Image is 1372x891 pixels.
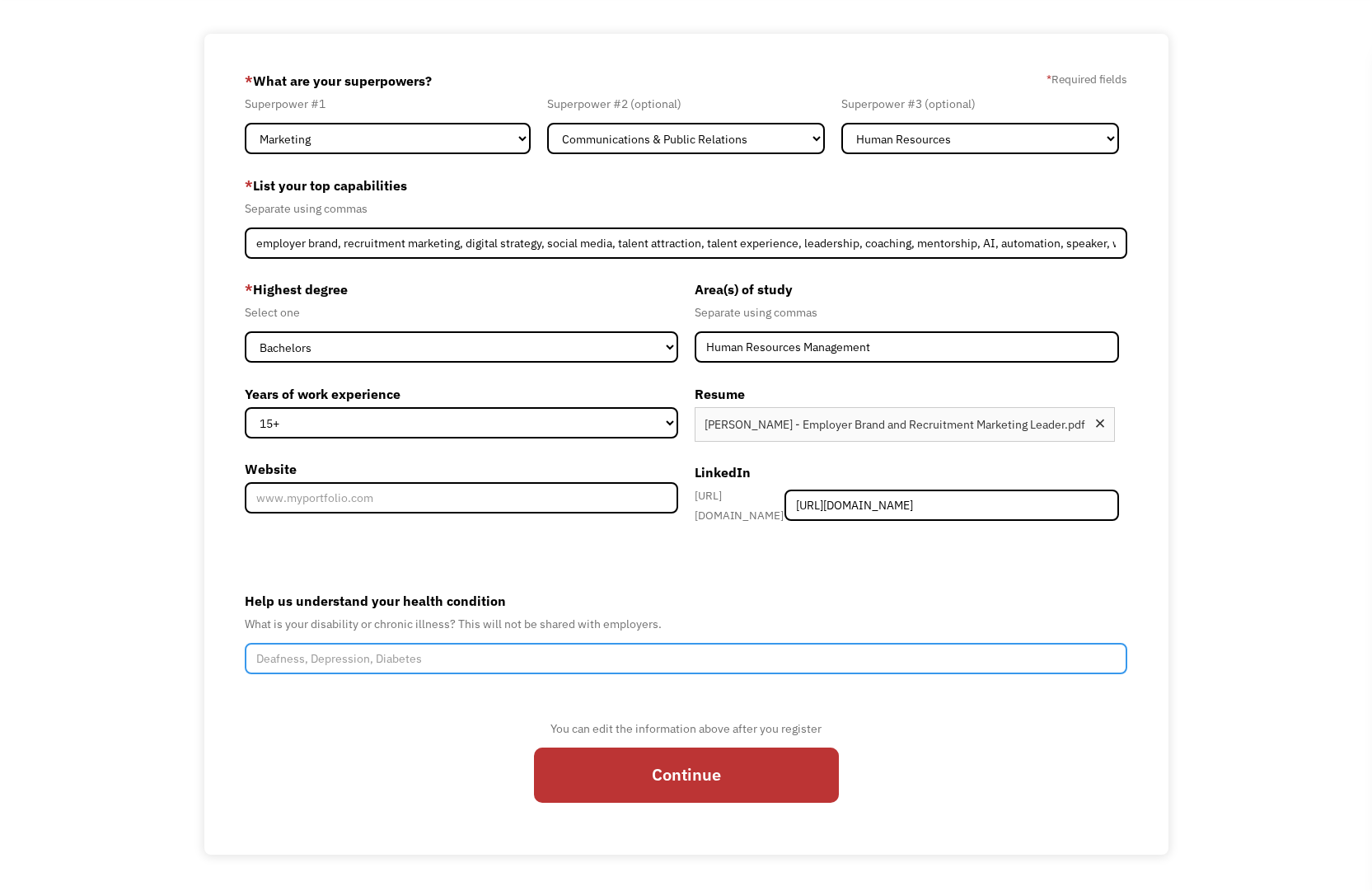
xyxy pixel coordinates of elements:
label: Website [245,456,677,482]
label: LinkedIn [695,459,1119,485]
input: Continue [534,748,839,803]
input: Videography, photography, accounting [245,227,1126,259]
div: Remove file [1093,417,1107,434]
label: Help us understand your health condition [245,588,1126,614]
label: Resume [695,381,1119,407]
div: Separate using commas [245,199,1126,218]
label: Required fields [1047,69,1127,89]
div: Select one [245,302,677,322]
div: Separate using commas [695,302,1119,322]
label: List your top capabilities [245,172,1126,199]
input: www.myportfolio.com [245,482,677,513]
div: You can edit the information above after you register [534,719,839,739]
div: Superpower #3 (optional) [841,94,1119,114]
label: Years of work experience [245,381,677,407]
div: [URL][DOMAIN_NAME] [695,485,784,525]
div: Superpower #1 [245,94,531,114]
label: What are your superpowers? [245,68,432,94]
div: What is your disability or chronic illness? This will not be shared with employers. [245,614,1126,634]
label: Highest degree [245,276,677,302]
label: Area(s) of study [695,276,1119,302]
div: Superpower #2 (optional) [547,94,825,114]
div: [PERSON_NAME] - Employer Brand and Recruitment Marketing Leader.pdf [705,415,1085,434]
form: Member-Create-Step1 [245,68,1126,820]
input: Deafness, Depression, Diabetes [245,643,1126,674]
input: Anthropology, Education [695,331,1119,363]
